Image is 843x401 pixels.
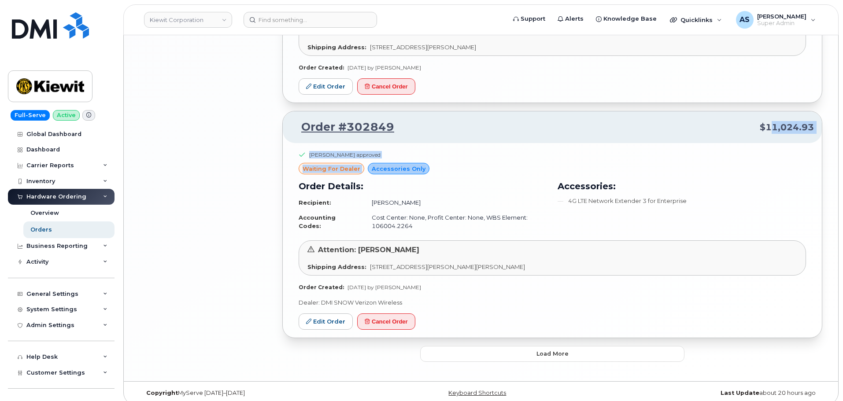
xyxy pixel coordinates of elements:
span: Alerts [565,15,584,23]
span: Quicklinks [680,16,713,23]
span: Support [521,15,545,23]
strong: Shipping Address: [307,44,366,51]
div: about 20 hours ago [595,390,822,397]
button: Cancel Order [357,313,415,330]
p: Dealer: DMI SNOW Verizon Wireless [299,298,806,307]
span: Super Admin [757,20,806,27]
li: 4G LTE Network Extender 3 for Enterprise [558,197,806,205]
strong: Shipping Address: [307,263,366,270]
strong: Accounting Codes: [299,214,336,229]
a: Edit Order [299,313,353,330]
td: Cost Center: None, Profit Center: None, WBS Element: 106004.2264 [364,210,547,233]
strong: Order Created: [299,284,344,291]
span: Attention: [PERSON_NAME] [318,246,419,254]
div: MyServe [DATE]–[DATE] [140,390,367,397]
span: [PERSON_NAME] [757,13,806,20]
button: Cancel Order [357,78,415,95]
span: [STREET_ADDRESS][PERSON_NAME][PERSON_NAME] [370,263,525,270]
a: Alerts [551,10,590,28]
strong: Order Created: [299,64,344,71]
div: [PERSON_NAME] approved [309,151,381,158]
td: [PERSON_NAME] [364,195,547,210]
span: Load more [536,349,569,358]
strong: Last Update [721,390,759,396]
h3: Accessories: [558,180,806,193]
div: Alexander Strull [730,11,822,29]
span: [STREET_ADDRESS][PERSON_NAME] [370,44,476,51]
button: Load more [420,346,684,362]
span: Knowledge Base [603,15,657,23]
iframe: Messenger Launcher [805,363,836,394]
input: Find something... [244,12,377,28]
strong: Copyright [146,390,178,396]
span: waiting for dealer [303,165,360,173]
a: Knowledge Base [590,10,663,28]
a: Keyboard Shortcuts [448,390,506,396]
span: Accessories Only [372,165,425,173]
span: AS [739,15,750,25]
a: Kiewit Corporation [144,12,232,28]
span: [DATE] by [PERSON_NAME] [348,64,421,71]
strong: Recipient: [299,199,331,206]
a: Edit Order [299,78,353,95]
a: Order #302849 [291,119,394,135]
h3: Order Details: [299,180,547,193]
a: Support [507,10,551,28]
div: Quicklinks [664,11,728,29]
span: [DATE] by [PERSON_NAME] [348,284,421,291]
span: $11,024.93 [760,121,814,134]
